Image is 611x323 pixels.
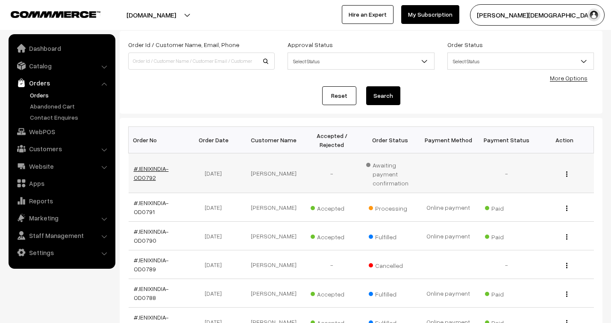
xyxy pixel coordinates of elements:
[11,176,112,191] a: Apps
[311,288,353,299] span: Accepted
[361,127,419,153] th: Order Status
[550,74,587,82] a: More Options
[311,230,353,241] span: Accepted
[566,206,567,211] img: Menu
[369,259,411,270] span: Cancelled
[134,285,169,301] a: #JENIXINDIA-OD0788
[288,40,333,49] label: Approval Status
[303,250,361,279] td: -
[448,54,593,69] span: Select Status
[369,288,411,299] span: Fulfilled
[245,193,303,222] td: [PERSON_NAME]
[11,11,100,18] img: COMMMERCE
[366,159,414,188] span: Awaiting payment confirmation
[11,159,112,174] a: Website
[187,127,245,153] th: Order Date
[288,54,434,69] span: Select Status
[566,171,567,177] img: Menu
[587,9,600,21] img: user
[187,250,245,279] td: [DATE]
[470,4,605,26] button: [PERSON_NAME][DEMOGRAPHIC_DATA]
[245,250,303,279] td: [PERSON_NAME]
[134,199,169,215] a: #JENIXINDIA-OD0791
[485,202,528,213] span: Paid
[401,5,459,24] a: My Subscription
[28,102,112,111] a: Abandoned Cart
[303,127,361,153] th: Accepted / Rejected
[477,127,535,153] th: Payment Status
[28,113,112,122] a: Contact Enquires
[245,222,303,250] td: [PERSON_NAME]
[311,202,353,213] span: Accepted
[128,53,275,70] input: Order Id / Customer Name / Customer Email / Customer Phone
[11,75,112,91] a: Orders
[11,41,112,56] a: Dashboard
[477,250,535,279] td: -
[322,86,356,105] a: Reset
[11,124,112,139] a: WebPOS
[288,53,434,70] span: Select Status
[485,230,528,241] span: Paid
[187,222,245,250] td: [DATE]
[419,193,477,222] td: Online payment
[11,141,112,156] a: Customers
[187,279,245,308] td: [DATE]
[245,279,303,308] td: [PERSON_NAME]
[11,193,112,208] a: Reports
[28,91,112,100] a: Orders
[447,53,594,70] span: Select Status
[366,86,400,105] button: Search
[566,263,567,268] img: Menu
[187,193,245,222] td: [DATE]
[11,210,112,226] a: Marketing
[419,127,477,153] th: Payment Method
[369,202,411,213] span: Processing
[134,228,169,244] a: #JENIXINDIA-OD0790
[187,153,245,193] td: [DATE]
[342,5,394,24] a: Hire an Expert
[97,4,206,26] button: [DOMAIN_NAME]
[485,288,528,299] span: Paid
[535,127,593,153] th: Action
[245,127,303,153] th: Customer Name
[369,230,411,241] span: Fulfilled
[419,222,477,250] td: Online payment
[129,127,187,153] th: Order No
[11,58,112,73] a: Catalog
[245,153,303,193] td: [PERSON_NAME]
[11,9,85,19] a: COMMMERCE
[477,153,535,193] td: -
[566,291,567,297] img: Menu
[447,40,483,49] label: Order Status
[134,256,169,273] a: #JENIXINDIA-OD0789
[11,245,112,260] a: Settings
[419,279,477,308] td: Online payment
[303,153,361,193] td: -
[134,165,169,181] a: #JENIXINDIA-OD0792
[128,40,239,49] label: Order Id / Customer Name, Email, Phone
[566,234,567,240] img: Menu
[11,228,112,243] a: Staff Management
